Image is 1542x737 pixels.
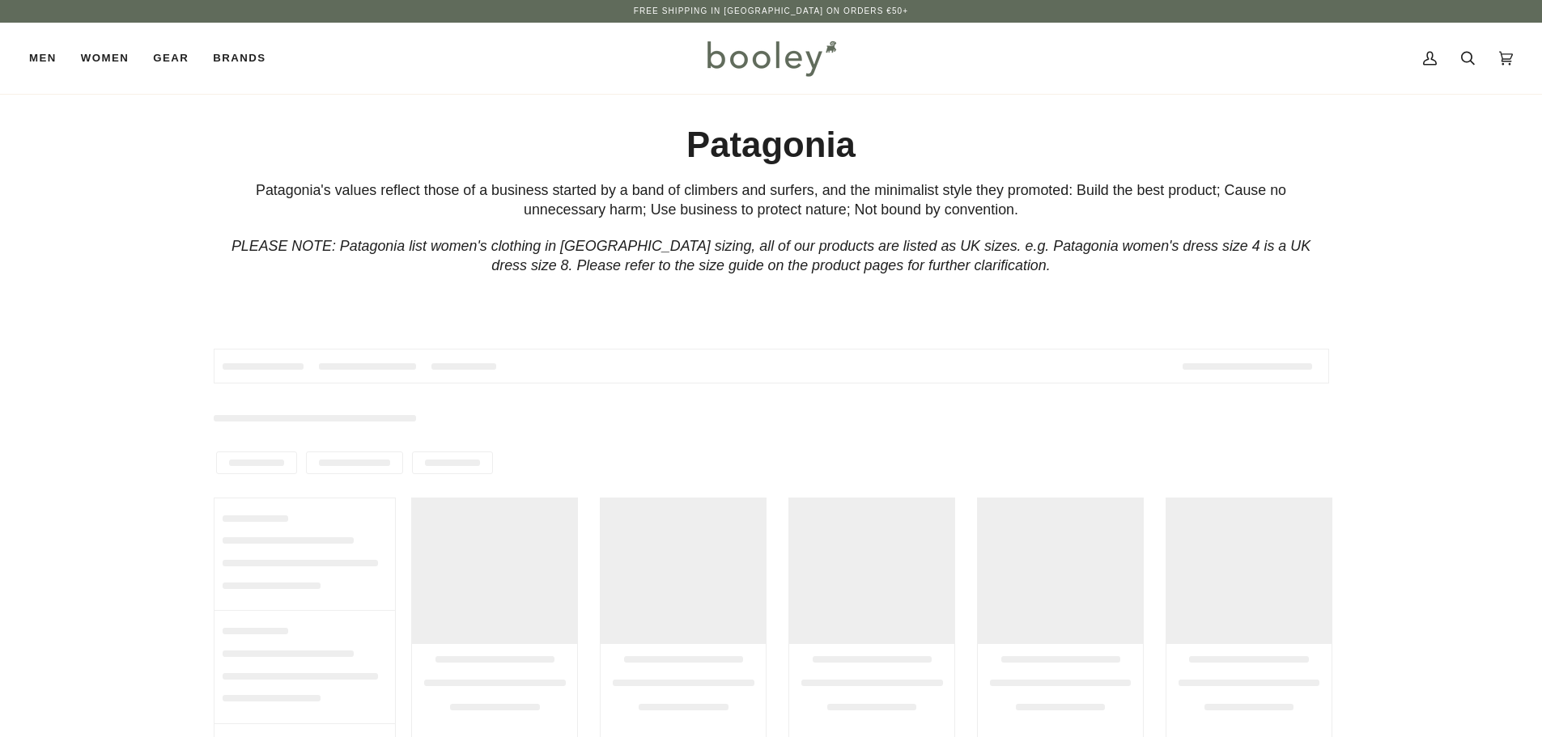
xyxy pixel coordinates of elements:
[214,123,1329,167] h1: Patagonia
[29,50,57,66] span: Men
[69,23,141,94] a: Women
[153,50,189,66] span: Gear
[81,50,129,66] span: Women
[29,23,69,94] a: Men
[700,35,842,82] img: Booley
[141,23,201,94] a: Gear
[214,180,1329,220] div: Patagonia's values reflect those of a business started by a band of climbers and surfers, and the...
[232,238,1310,274] em: PLEASE NOTE: Patagonia list women's clothing in [GEOGRAPHIC_DATA] sizing, all of our products are...
[213,50,265,66] span: Brands
[201,23,278,94] a: Brands
[634,5,908,18] p: Free Shipping in [GEOGRAPHIC_DATA] on Orders €50+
